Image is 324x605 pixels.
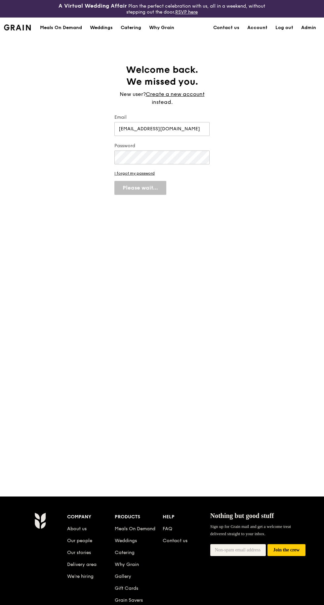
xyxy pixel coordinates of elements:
[86,18,117,38] a: Weddings
[210,512,274,519] span: Nothing but good stuff
[149,18,174,38] div: Why Grain
[146,90,205,98] a: Create a new account
[120,91,146,97] span: New user?
[114,181,166,195] button: Please wait...
[115,562,139,567] a: Why Grain
[115,585,138,591] a: Gift Cards
[145,18,178,38] a: Why Grain
[114,171,210,176] a: I forgot my password
[4,24,31,30] img: Grain
[271,18,297,38] a: Log out
[67,574,94,579] a: We’re hiring
[67,526,87,532] a: About us
[267,544,305,556] button: Join the crew
[114,64,210,88] h1: Welcome back. We missed you.
[54,3,270,15] div: Plan the perfect celebration with us, all in a weekend, without stepping out the door.
[67,538,92,543] a: Our people
[297,18,320,38] a: Admin
[243,18,271,38] a: Account
[115,550,135,555] a: Catering
[67,550,91,555] a: Our stories
[115,574,131,579] a: Gallery
[115,597,143,603] a: Grain Savers
[121,18,141,38] div: Catering
[117,18,145,38] a: Catering
[67,562,97,567] a: Delivery area
[163,526,172,532] a: FAQ
[34,512,46,529] img: Grain
[115,526,155,532] a: Meals On Demand
[210,524,291,536] span: Sign up for Grain mail and get a welcome treat delivered straight to your inbox.
[67,512,115,522] div: Company
[90,18,113,38] div: Weddings
[4,17,31,37] a: GrainGrain
[163,538,187,543] a: Contact us
[114,143,210,149] label: Password
[210,544,266,556] input: Non-spam email address
[114,114,210,121] label: Email
[209,18,243,38] a: Contact us
[59,3,127,9] h3: A Virtual Wedding Affair
[115,538,137,543] a: Weddings
[40,18,82,38] div: Meals On Demand
[152,99,173,105] span: instead.
[163,512,210,522] div: Help
[175,9,198,15] a: RSVP here
[115,512,162,522] div: Products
